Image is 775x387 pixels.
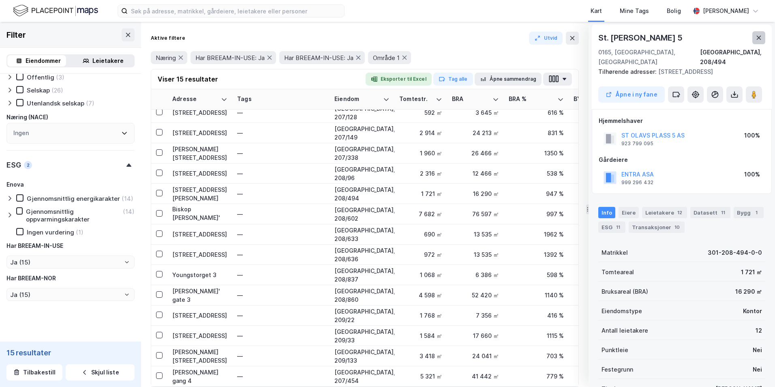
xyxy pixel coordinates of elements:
[124,291,130,298] button: Open
[399,95,432,103] div: Tomtestr.
[509,189,564,198] div: 947 %
[6,28,26,41] div: Filter
[598,31,684,44] div: St. [PERSON_NAME] 5
[735,287,762,297] div: 16 290 ㎡
[756,326,762,335] div: 12
[334,287,390,304] div: [GEOGRAPHIC_DATA], 208/860
[509,291,564,299] div: 1140 %
[744,131,760,140] div: 100%
[334,95,380,103] div: Eiendom
[13,4,98,18] img: logo.f888ab2527a4732fd821a326f86c7f29.svg
[642,207,687,218] div: Leietakere
[574,250,621,259] div: 1 464 ㎡
[452,230,499,239] div: 13 535 ㎡
[26,56,61,66] div: Eiendommer
[237,269,325,282] div: —
[334,165,390,182] div: [GEOGRAPHIC_DATA], 208/96
[7,256,134,268] input: ClearOpen
[452,169,499,178] div: 12 466 ㎡
[6,241,63,251] div: Har BREEAM-IN-USE
[719,209,727,217] div: 11
[399,331,442,340] div: 1 584 ㎡
[509,169,564,178] div: 538 %
[172,129,227,137] div: [STREET_ADDRESS]
[237,228,325,241] div: —
[7,288,134,301] input: ClearOpen
[237,248,325,261] div: —
[92,56,124,66] div: Leietakere
[452,271,499,279] div: 6 386 ㎡
[574,230,621,239] div: 1 464 ㎡
[619,207,639,218] div: Eiere
[158,74,218,84] div: Viser 15 resultater
[334,267,390,284] div: [GEOGRAPHIC_DATA], 208/837
[237,350,325,363] div: —
[700,47,765,67] div: [GEOGRAPHIC_DATA], 208/494
[56,73,64,81] div: (3)
[237,187,325,200] div: —
[509,149,564,157] div: 1350 %
[574,189,621,198] div: 1 494 ㎡
[509,95,554,103] div: BRA %
[509,271,564,279] div: 598 %
[602,326,648,335] div: Antall leietakere
[172,169,227,178] div: [STREET_ADDRESS]
[475,73,542,86] button: Åpne sammendrag
[752,209,760,217] div: 1
[399,129,442,137] div: 2 914 ㎡
[452,129,499,137] div: 24 213 ㎡
[237,127,325,140] div: —
[237,309,325,322] div: —
[452,352,499,360] div: 24 041 ㎡
[172,108,227,117] div: [STREET_ADDRESS]
[399,271,442,279] div: 1 068 ㎡
[76,228,83,236] div: (1)
[172,205,227,223] div: Biskop [PERSON_NAME]' gate 7
[66,364,135,381] button: Skjul liste
[599,116,765,126] div: Hjemmelshaver
[6,273,56,283] div: Har BREEAM-NOR
[51,86,63,94] div: (26)
[399,189,442,198] div: 1 721 ㎡
[574,331,621,340] div: 680 ㎡
[602,248,628,258] div: Matrikkel
[6,112,48,122] div: Næring (NACE)
[237,289,325,302] div: —
[602,345,628,355] div: Punktleie
[753,345,762,355] div: Nei
[399,230,442,239] div: 690 ㎡
[629,221,685,233] div: Transaksjoner
[373,54,400,62] span: Område 1
[509,250,564,259] div: 1392 %
[237,329,325,342] div: —
[509,210,564,218] div: 997 %
[509,129,564,137] div: 831 %
[237,106,325,119] div: —
[334,327,390,344] div: [GEOGRAPHIC_DATA], 209/33
[399,250,442,259] div: 972 ㎡
[734,348,775,387] div: Kontrollprogram for chat
[172,230,227,239] div: [STREET_ADDRESS]
[334,206,390,223] div: [GEOGRAPHIC_DATA], 208/602
[598,47,700,67] div: 0165, [GEOGRAPHIC_DATA], [GEOGRAPHIC_DATA]
[743,306,762,316] div: Kontor
[452,210,499,218] div: 76 597 ㎡
[237,167,325,180] div: —
[399,210,442,218] div: 7 682 ㎡
[574,352,621,360] div: 2 008 ㎡
[621,179,653,186] div: 999 296 432
[452,331,499,340] div: 17 660 ㎡
[673,223,681,231] div: 10
[602,365,633,374] div: Festegrunn
[334,226,390,243] div: [GEOGRAPHIC_DATA], 208/633
[509,108,564,117] div: 616 %
[676,209,684,217] div: 12
[399,291,442,299] div: 4 598 ㎡
[122,195,133,202] div: (14)
[124,259,130,265] button: Open
[452,291,499,299] div: 52 420 ㎡
[27,99,84,107] div: Utenlandsk selskap
[172,250,227,259] div: [STREET_ADDRESS]
[27,228,74,236] div: Ingen vurdering
[6,160,21,170] div: ESG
